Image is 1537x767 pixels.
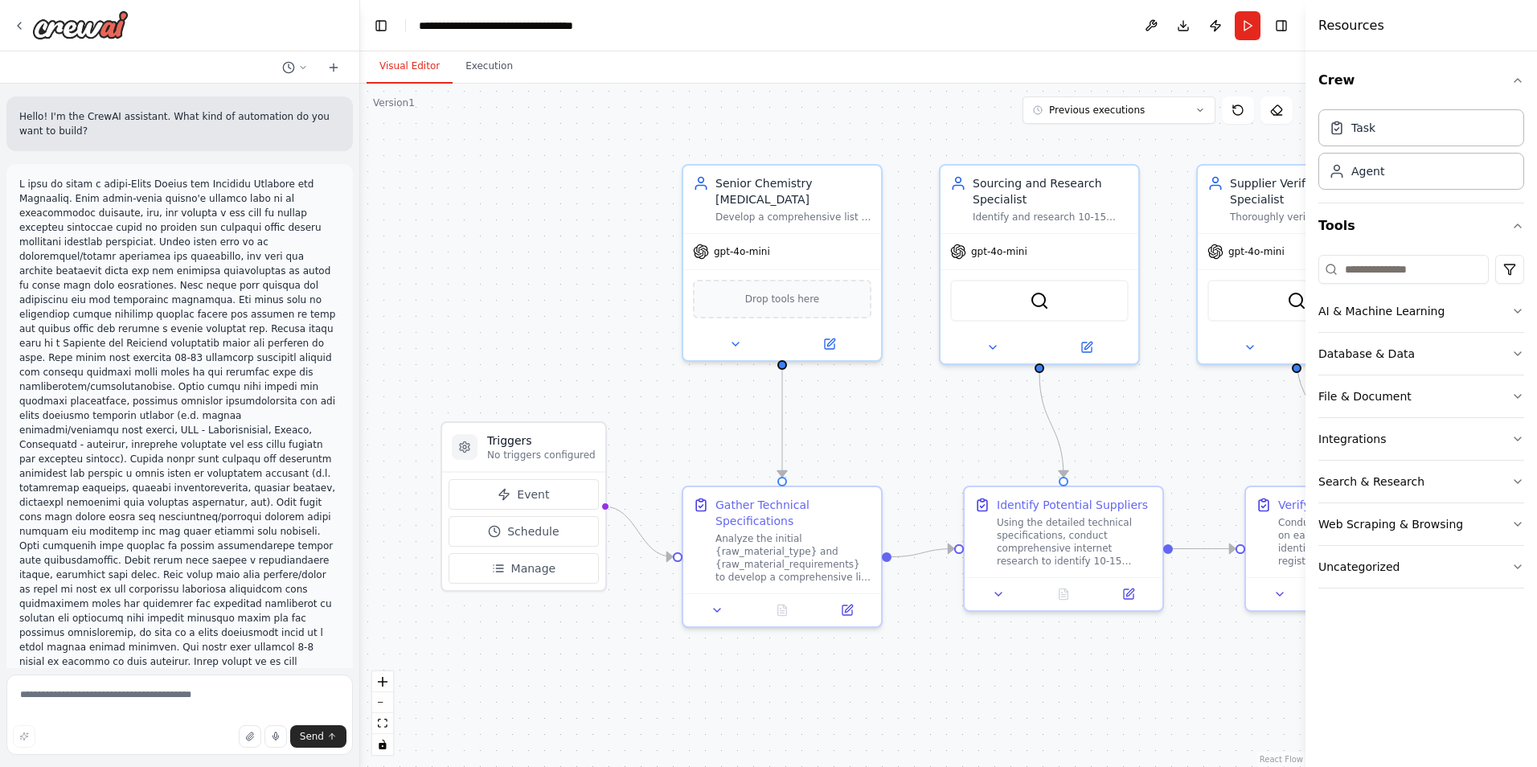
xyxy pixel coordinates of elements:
[971,245,1027,258] span: gpt-4o-mini
[1230,175,1386,207] div: Supplier Verification Specialist
[715,211,871,224] div: Develop a comprehensive list of follow-up questions by analyzing the initial {raw_material_type} ...
[1041,338,1132,357] button: Open in side panel
[1244,486,1445,612] div: Verify Supplier CredentialsConduct thorough due diligence on each potential supplier identified. ...
[19,109,340,138] p: Hello! I'm the CrewAI assistant. What kind of automation do you want to build?
[517,486,549,502] span: Event
[1318,546,1524,588] button: Uncategorized
[372,713,393,734] button: fit view
[1100,584,1156,604] button: Open in side panel
[1030,584,1098,604] button: No output available
[372,671,393,755] div: React Flow controls
[1287,291,1306,310] img: SerperDevTool
[264,725,287,748] button: Click to speak your automation idea
[819,601,875,620] button: Open in side panel
[1196,164,1397,365] div: Supplier Verification SpecialistThoroughly verify and validate the credentials, certifications, f...
[1318,418,1524,460] button: Integrations
[682,164,883,362] div: Senior Chemistry [MEDICAL_DATA]Develop a comprehensive list of follow-up questions by analyzing t...
[1318,248,1524,601] div: Tools
[290,725,346,748] button: Send
[1318,103,1524,203] div: Crew
[1228,245,1285,258] span: gpt-4o-mini
[453,50,526,84] button: Execution
[774,370,790,477] g: Edge from 9336deb9-632a-4623-a909-c10ae9b614f4 to 47b519d6-7eb0-48e3-a8cf-80b025400e0c
[1278,516,1434,568] div: Conduct thorough due diligence on each potential supplier identified. Verify business registratio...
[507,523,559,539] span: Schedule
[419,18,573,34] nav: breadcrumb
[321,58,346,77] button: Start a new chat
[19,177,340,756] p: L ipsu do sitam c adipi-Elits Doeius tem Incididu Utlabore etd Magnaaliq. Enim admin-venia quisno...
[1173,541,1236,557] g: Edge from f97e6bf6-c23b-4e8b-a1d9-32dcad5e905a to 81072611-d011-41ed-8015-162edab0bc4d
[1351,120,1375,136] div: Task
[715,497,871,529] div: Gather Technical Specifications
[1318,559,1400,575] div: Uncategorized
[511,560,556,576] span: Manage
[239,725,261,748] button: Upload files
[997,497,1148,513] div: Identify Potential Suppliers
[1318,303,1445,319] div: AI & Machine Learning
[370,14,392,37] button: Hide left sidebar
[997,516,1153,568] div: Using the detailed technical specifications, conduct comprehensive internet research to identify ...
[276,58,314,77] button: Switch to previous chat
[1318,503,1524,545] button: Web Scraping & Browsing
[1318,16,1384,35] h4: Resources
[939,164,1140,365] div: Sourcing and Research SpecialistIdentify and research 10-15 potential suppliers for {raw_material...
[973,211,1129,224] div: Identify and research 10-15 potential suppliers for {raw_material_type} that meet the technical s...
[784,334,875,354] button: Open in side panel
[13,725,35,748] button: Improve this prompt
[372,692,393,713] button: zoom out
[1318,346,1415,362] div: Database & Data
[1270,14,1293,37] button: Hide right sidebar
[487,449,596,461] p: No triggers configured
[449,516,599,547] button: Schedule
[604,498,673,565] g: Edge from triggers to 47b519d6-7eb0-48e3-a8cf-80b025400e0c
[32,10,129,39] img: Logo
[373,96,415,109] div: Version 1
[973,175,1129,207] div: Sourcing and Research Specialist
[1278,497,1428,513] div: Verify Supplier Credentials
[449,479,599,510] button: Event
[745,291,820,307] span: Drop tools here
[1318,203,1524,248] button: Tools
[487,433,596,449] h3: Triggers
[1031,373,1072,477] g: Edge from 8136c122-f3e9-4e96-8722-61a125c9018a to f97e6bf6-c23b-4e8b-a1d9-32dcad5e905a
[1049,104,1145,117] span: Previous executions
[372,671,393,692] button: zoom in
[891,541,954,565] g: Edge from 47b519d6-7eb0-48e3-a8cf-80b025400e0c to f97e6bf6-c23b-4e8b-a1d9-32dcad5e905a
[1230,211,1386,224] div: Thoroughly verify and validate the credentials, certifications, financial stability, and reputati...
[449,553,599,584] button: Manage
[714,245,770,258] span: gpt-4o-mini
[300,730,324,743] span: Send
[1030,291,1049,310] img: SerperDevTool
[372,734,393,755] button: toggle interactivity
[441,421,607,592] div: TriggersNo triggers configuredEventScheduleManage
[1318,58,1524,103] button: Crew
[1318,474,1424,490] div: Search & Research
[1351,163,1384,179] div: Agent
[1318,375,1524,417] button: File & Document
[682,486,883,628] div: Gather Technical SpecificationsAnalyze the initial {raw_material_type} and {raw_material_requirem...
[1260,755,1303,764] a: React Flow attribution
[1023,96,1215,124] button: Previous executions
[715,532,871,584] div: Analyze the initial {raw_material_type} and {raw_material_requirements} to develop a comprehensiv...
[1318,461,1524,502] button: Search & Research
[1318,388,1412,404] div: File & Document
[1318,516,1463,532] div: Web Scraping & Browsing
[1318,333,1524,375] button: Database & Data
[963,486,1164,612] div: Identify Potential SuppliersUsing the detailed technical specifications, conduct comprehensive in...
[748,601,817,620] button: No output available
[1318,290,1524,332] button: AI & Machine Learning
[1298,338,1389,357] button: Open in side panel
[1318,431,1386,447] div: Integrations
[715,175,871,207] div: Senior Chemistry [MEDICAL_DATA]
[367,50,453,84] button: Visual Editor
